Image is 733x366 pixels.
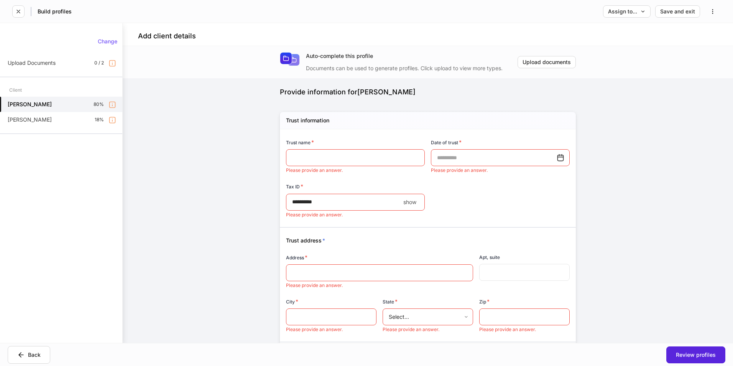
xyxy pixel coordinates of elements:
p: show [403,198,416,206]
h5: Trust information [286,117,329,124]
div: Change [98,39,117,44]
div: Provide information for [PERSON_NAME] [280,87,576,97]
button: Save and exit [655,5,700,18]
h5: [PERSON_NAME] [8,101,52,108]
div: Auto-complete this profile [306,52,518,60]
p: Please provide an answer. [286,167,425,173]
p: 18% [95,117,104,123]
div: Client [9,83,22,97]
p: Upload Documents [8,59,56,67]
button: Review profiles [666,346,725,363]
p: 80% [94,101,104,107]
div: Documents can be used to generate profiles. Click upload to view more types. [306,60,518,72]
div: Trust address [280,228,570,244]
h6: State [383,298,398,305]
div: Assign to... [608,9,646,14]
h4: Add client details [138,31,196,41]
button: Assign to... [603,5,651,18]
h6: Trust name [286,138,314,146]
p: 0 / 2 [94,60,104,66]
div: Select... [383,308,473,325]
p: [PERSON_NAME] [8,116,52,124]
p: Please provide an answer. [286,326,376,333]
button: Upload documents [518,56,576,68]
div: Save and exit [660,9,695,14]
p: Please provide an answer. [431,167,570,173]
h6: Tax ID [286,183,303,190]
div: Back [17,351,41,359]
div: Upload documents [523,59,571,65]
p: Please provide an answer. [286,282,473,289]
h6: Apt, suite [479,254,500,261]
h6: Date of trust [431,138,462,146]
h5: Build profiles [38,8,72,15]
h6: Zip [479,298,490,305]
h6: Address [286,254,307,261]
p: Please provide an answer. [286,212,425,218]
p: Please provide an answer. [479,326,570,333]
button: Change [93,35,122,48]
h6: City [286,298,298,305]
div: Review profiles [676,352,716,358]
p: Please provide an answer. [383,326,473,333]
button: Back [8,346,50,364]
